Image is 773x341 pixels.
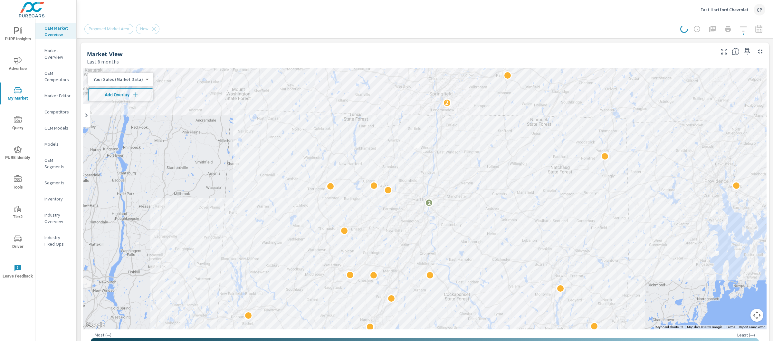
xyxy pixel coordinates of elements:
span: Advertise [2,57,33,73]
p: Least ( — ) [737,332,755,338]
img: Google [85,321,106,329]
div: Industry Overview [35,210,76,226]
div: Segments [35,178,76,188]
div: OEM Segments [35,155,76,171]
div: CP [754,4,765,15]
span: Tools [2,175,33,191]
span: PURE Insights [2,27,33,43]
span: Map data ©2025 Google [687,325,722,329]
p: Segments [44,180,71,186]
span: Query [2,116,33,132]
a: Open this area in Google Maps (opens a new window) [85,321,106,329]
a: Report a map error [739,325,765,329]
span: Leave Feedback [2,264,33,280]
p: 2 [445,99,449,106]
p: 2 [427,199,431,207]
div: nav menu [0,19,35,286]
p: Last 6 months [87,58,119,65]
div: Competitors [35,107,76,117]
div: Inventory [35,194,76,204]
p: Market Overview [44,47,71,60]
span: Tier2 [2,205,33,221]
div: Models [35,139,76,149]
p: Models [44,141,71,147]
div: Industry Fixed Ops [35,233,76,249]
span: Find the biggest opportunities in your market for your inventory. Understand by postal code where... [732,48,740,55]
p: East Hartford Chevrolet [701,7,749,13]
p: Most ( — ) [95,332,111,338]
span: Save this to your personalized report [742,46,752,57]
h5: Market View [87,51,123,57]
p: Inventory [44,196,71,202]
p: OEM Segments [44,157,71,170]
p: Industry Overview [44,212,71,225]
button: Minimize Widget [755,46,765,57]
span: Driver [2,235,33,250]
p: OEM Competitors [44,70,71,83]
div: OEM Competitors [35,68,76,84]
p: Market Editor [44,93,71,99]
span: Add Overlay [91,92,150,98]
div: Market Overview [35,46,76,62]
button: Map camera controls [750,309,763,322]
div: Market Editor [35,91,76,101]
div: OEM Models [35,123,76,133]
p: OEM Market Overview [44,25,71,38]
p: Your Sales (Market Data) [93,76,143,82]
div: OEM Market Overview [35,23,76,39]
span: My Market [2,86,33,102]
button: Keyboard shortcuts [655,325,683,329]
button: Make Fullscreen [719,46,729,57]
button: Add Overlay [88,88,153,101]
a: Terms (opens in new tab) [726,325,735,329]
p: Industry Fixed Ops [44,234,71,247]
div: Your Sales (Market Data) [88,76,148,83]
span: PURE Identity [2,146,33,161]
p: OEM Models [44,125,71,131]
p: Competitors [44,109,71,115]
